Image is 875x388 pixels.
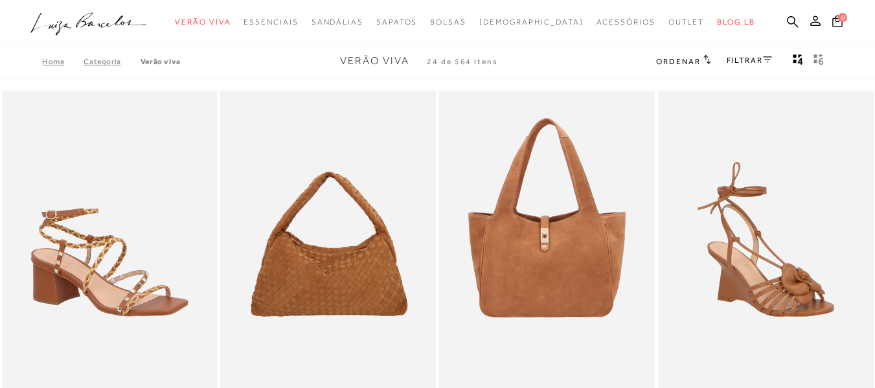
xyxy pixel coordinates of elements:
[717,17,755,27] span: BLOG LB
[427,57,498,66] span: 24 de 564 itens
[789,53,807,70] button: Mostrar 4 produtos por linha
[312,17,363,27] span: Sandálias
[141,57,181,66] a: Verão Viva
[244,10,298,34] a: noSubCategoriesText
[175,10,231,34] a: noSubCategoriesText
[838,13,847,22] span: 0
[828,14,847,32] button: 0
[479,17,584,27] span: [DEMOGRAPHIC_DATA]
[430,10,466,34] a: noSubCategoriesText
[42,57,84,66] a: Home
[597,10,655,34] a: noSubCategoriesText
[84,57,140,66] a: Categoria
[340,55,409,67] span: Verão Viva
[668,17,705,27] span: Outlet
[727,56,772,65] a: FILTRAR
[479,10,584,34] a: noSubCategoriesText
[810,53,828,70] button: gridText6Desc
[430,17,466,27] span: Bolsas
[312,10,363,34] a: noSubCategoriesText
[376,17,417,27] span: Sapatos
[597,17,655,27] span: Acessórios
[376,10,417,34] a: noSubCategoriesText
[244,17,298,27] span: Essenciais
[656,57,700,66] span: Ordenar
[717,10,755,34] a: BLOG LB
[175,17,231,27] span: Verão Viva
[668,10,705,34] a: noSubCategoriesText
